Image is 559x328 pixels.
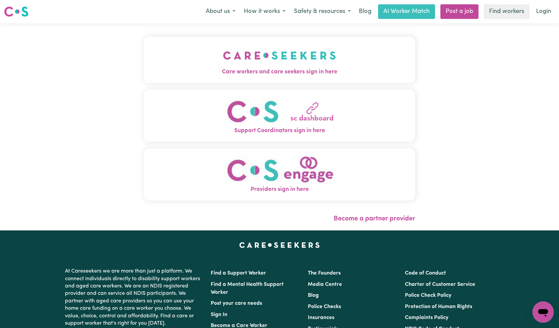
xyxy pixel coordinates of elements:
a: Complaints Policy [405,315,448,320]
a: Code of Conduct [405,271,446,276]
a: Post your care needs [211,301,262,306]
img: Careseekers logo [4,6,28,18]
a: Login [532,4,555,19]
a: Charter of Customer Service [405,282,475,287]
a: The Founders [308,271,341,276]
button: Safety & resources [290,5,355,19]
button: How it works [240,5,290,19]
span: Support Coordinators sign in here [144,126,416,135]
a: Protection of Human Rights [405,304,472,309]
a: Find a Support Worker [211,271,266,276]
span: Care workers and care seekers sign in here [144,68,416,76]
a: Blog [355,4,375,19]
button: Care workers and care seekers sign in here [144,37,416,83]
a: Blog [308,293,319,298]
a: Find a Mental Health Support Worker [211,282,284,295]
button: About us [201,5,240,19]
a: Careseekers home page [239,242,320,248]
a: Sign In [211,312,227,317]
a: Media Centre [308,282,342,287]
button: Support Coordinators sign in here [144,90,416,142]
a: AI Worker Match [378,4,435,19]
a: Insurances [308,315,334,320]
a: Police Checks [308,304,341,309]
a: Police Check Policy [405,293,451,298]
a: Post a job [440,4,478,19]
a: Become a partner provider [334,215,415,222]
button: Providers sign in here [144,148,416,201]
iframe: Button to launch messaging window [532,301,554,323]
a: Careseekers logo [4,4,28,19]
span: Providers sign in here [144,185,416,194]
a: Find workers [484,4,530,19]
